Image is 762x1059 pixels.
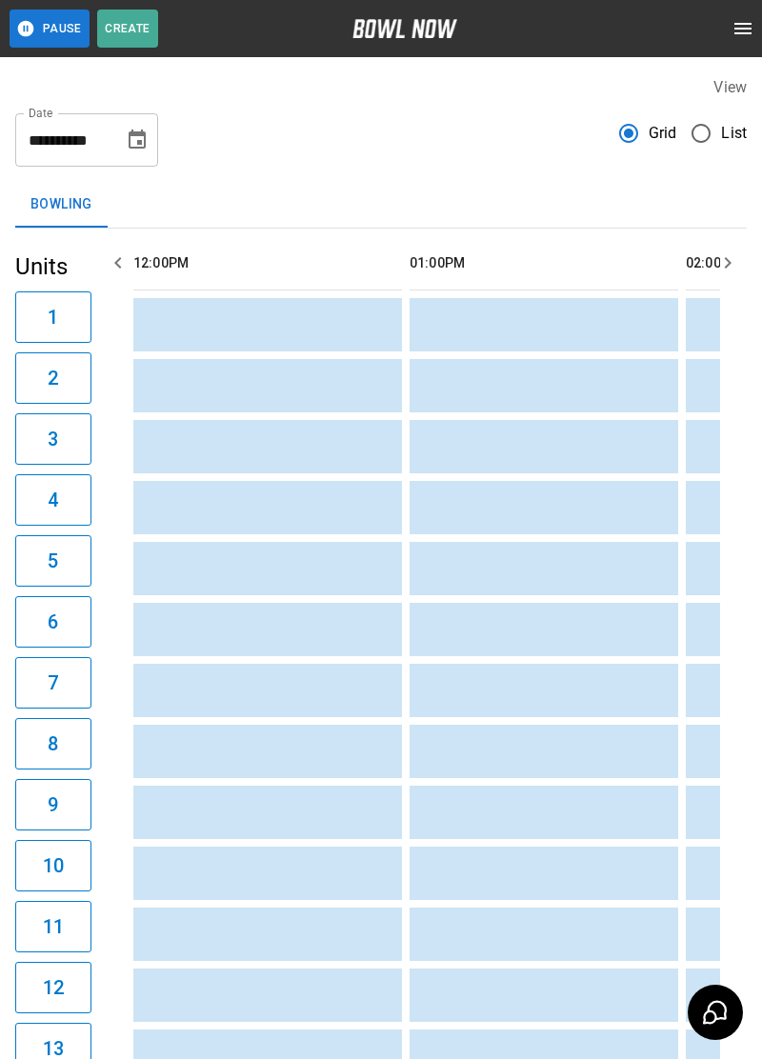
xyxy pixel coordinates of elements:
[15,535,91,587] button: 5
[15,718,91,769] button: 8
[15,779,91,830] button: 9
[724,10,762,48] button: open drawer
[48,485,58,515] h6: 4
[48,668,58,698] h6: 7
[48,363,58,393] h6: 2
[43,972,64,1003] h6: 12
[15,962,91,1013] button: 12
[15,596,91,648] button: 6
[10,10,90,48] button: Pause
[43,911,64,942] h6: 11
[15,474,91,526] button: 4
[15,413,91,465] button: 3
[713,78,747,96] label: View
[15,901,91,952] button: 11
[48,607,58,637] h6: 6
[48,789,58,820] h6: 9
[721,122,747,145] span: List
[15,182,747,228] div: inventory tabs
[48,424,58,454] h6: 3
[118,121,156,159] button: Choose date, selected date is Sep 13, 2025
[48,546,58,576] h6: 5
[649,122,677,145] span: Grid
[410,236,678,290] th: 01:00PM
[43,850,64,881] h6: 10
[97,10,158,48] button: Create
[15,182,108,228] button: Bowling
[352,19,457,38] img: logo
[133,236,402,290] th: 12:00PM
[15,840,91,891] button: 10
[15,291,91,343] button: 1
[15,657,91,709] button: 7
[15,251,91,282] h5: Units
[48,729,58,759] h6: 8
[15,352,91,404] button: 2
[48,302,58,332] h6: 1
